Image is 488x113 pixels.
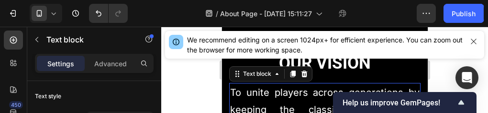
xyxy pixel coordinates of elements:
[46,34,128,45] p: Text block
[444,4,484,23] button: Publish
[222,27,428,113] iframe: Design area
[47,59,74,69] p: Settings
[89,4,128,23] div: Undo/Redo
[94,59,127,69] p: Advanced
[343,97,467,108] button: Show survey - Help us improve GemPages!
[343,98,455,107] span: Help us improve GemPages!
[19,43,51,51] div: Text block
[35,92,61,101] div: Text style
[9,101,23,109] div: 450
[220,9,312,19] span: About Page - [DATE] 15:11:27
[452,9,476,19] div: Publish
[187,35,463,55] div: We recommend editing on a screen 1024px+ for efficient experience. You can zoom out the browser f...
[216,9,218,19] span: /
[455,66,478,89] div: Open Intercom Messenger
